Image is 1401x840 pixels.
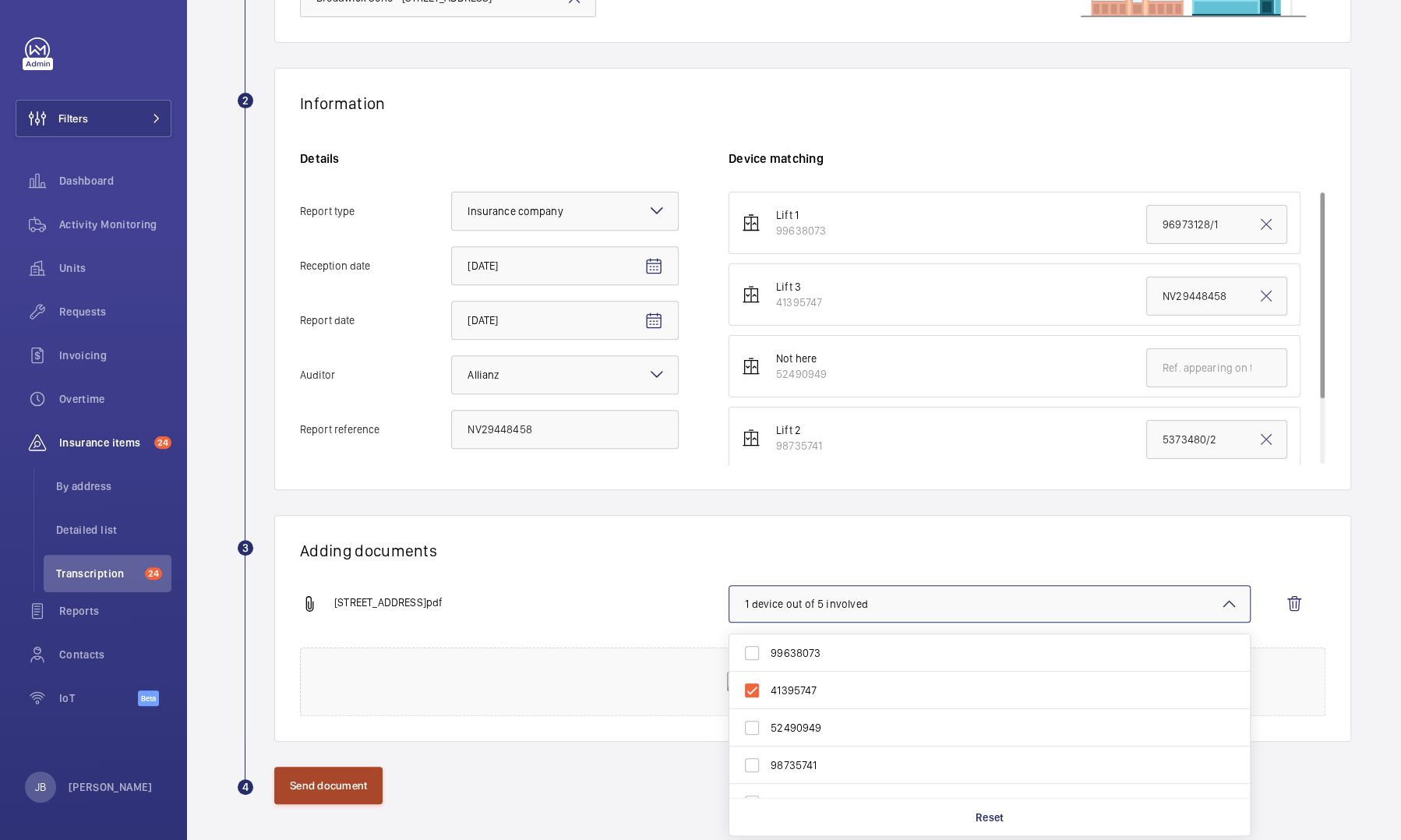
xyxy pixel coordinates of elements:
[59,391,171,407] span: Overtime
[776,295,822,310] div: 41395747
[238,540,253,556] div: 3
[1146,348,1287,387] input: Ref. appearing on the document
[1146,277,1287,316] input: Ref. appearing on the document
[300,369,451,380] span: Auditor
[451,246,679,285] input: Reception dateOpen calendar
[59,217,171,232] span: Activity Monitoring
[300,150,679,167] h6: Details
[729,585,1251,623] button: 1 device out of 5 involved
[59,435,148,450] span: Insurance items
[771,720,1211,736] span: 52490949
[300,424,451,435] span: Report reference
[451,301,679,340] input: Report dateOpen calendar
[1146,205,1287,244] input: Ref. appearing on the document
[771,795,1211,810] span: 26844921
[742,285,760,304] img: elevator.svg
[776,366,827,382] div: 52490949
[635,302,672,340] button: Open calendar
[56,566,139,581] span: Transcription
[742,429,760,447] img: elevator.svg
[300,541,1325,560] h1: Adding documents
[238,779,253,795] div: 4
[776,438,822,454] div: 98735741
[300,94,385,113] h1: Information
[59,348,171,363] span: Invoicing
[56,522,171,538] span: Detailed list
[300,206,451,217] span: Report type
[771,757,1211,773] span: 98735741
[138,690,159,706] span: Beta
[742,357,760,376] img: elevator.svg
[976,810,1004,825] p: Reset
[468,369,499,381] span: Allianz
[274,767,383,804] button: Send document
[334,595,443,613] span: [STREET_ADDRESS]pdf
[468,205,563,217] span: Insurance company
[58,111,88,126] span: Filters
[56,478,171,494] span: By address
[745,596,1234,612] span: 1 device out of 5 involved
[635,248,672,285] button: Open calendar
[729,150,1325,167] h6: Device matching
[776,351,827,366] div: Not here
[16,100,171,137] button: Filters
[59,304,171,319] span: Requests
[35,779,46,795] p: JB
[145,567,162,580] span: 24
[776,223,826,238] div: 99638073
[1146,420,1287,459] input: Ref. appearing on the document
[776,422,822,438] div: Lift 2
[776,279,822,295] div: Lift 3
[59,603,171,619] span: Reports
[154,436,171,449] span: 24
[59,690,138,706] span: IoT
[238,93,253,108] div: 2
[771,683,1211,698] span: 41395747
[771,645,1211,661] span: 99638073
[776,207,826,223] div: Lift 1
[300,260,451,271] span: Reception date
[59,647,171,662] span: Contacts
[59,173,171,189] span: Dashboard
[742,214,760,232] img: elevator.svg
[59,260,171,276] span: Units
[451,410,679,449] input: Report reference
[300,315,451,326] span: Report date
[69,779,153,795] p: [PERSON_NAME]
